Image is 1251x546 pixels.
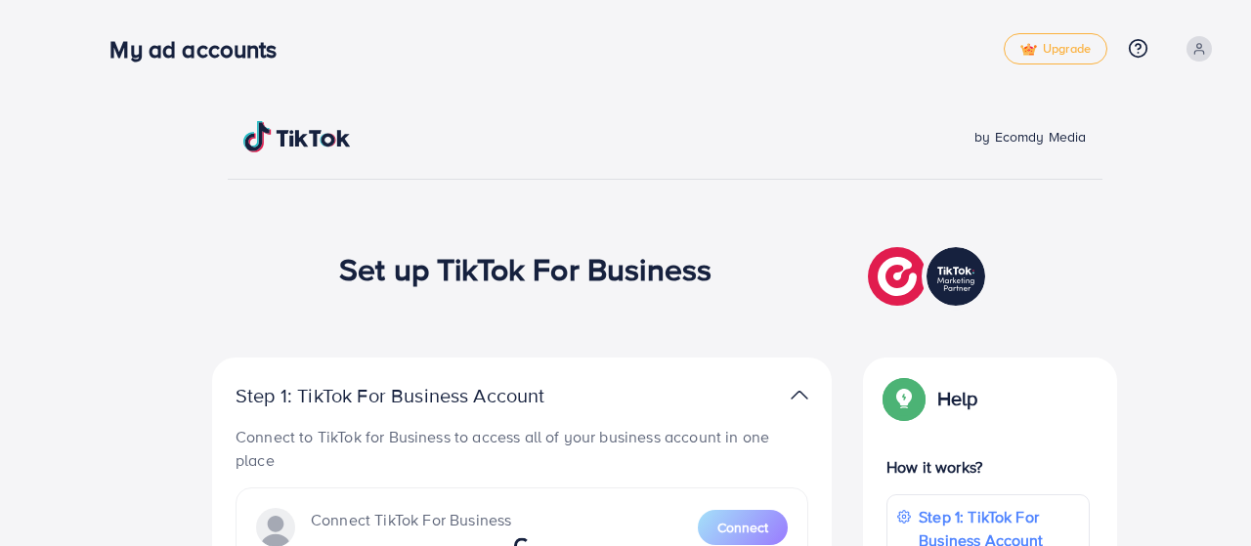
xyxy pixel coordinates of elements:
a: tickUpgrade [1004,33,1107,64]
p: Help [937,387,978,410]
img: Popup guide [886,381,922,416]
h1: Set up TikTok For Business [339,250,712,287]
p: Step 1: TikTok For Business Account [236,384,607,407]
img: tick [1020,43,1037,57]
span: Upgrade [1020,42,1091,57]
img: TikTok partner [791,381,808,409]
img: TikTok partner [868,242,990,311]
span: by Ecomdy Media [974,127,1086,147]
p: How it works? [886,455,1090,479]
h3: My ad accounts [109,35,292,63]
img: TikTok [243,121,351,152]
